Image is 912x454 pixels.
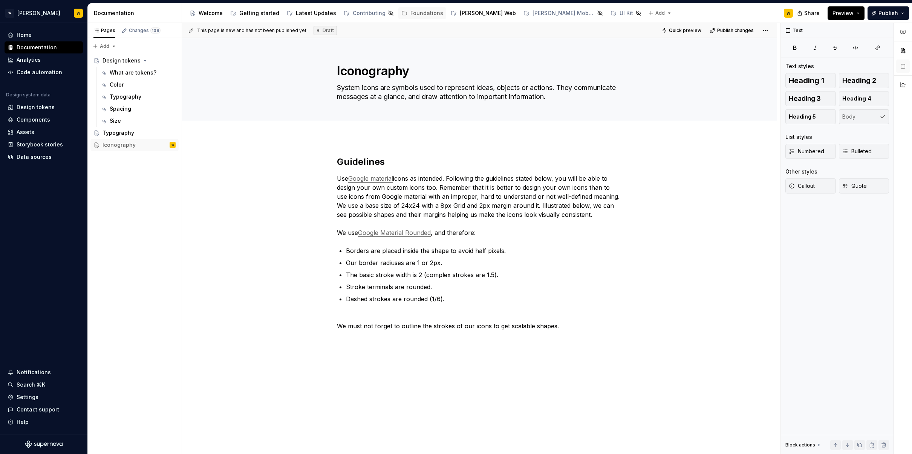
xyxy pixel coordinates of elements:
div: Page tree [90,55,179,151]
span: Bulleted [842,148,872,155]
a: Supernova Logo [25,440,63,448]
button: Heading 4 [839,91,889,106]
div: Help [17,418,29,426]
button: Quote [839,178,889,193]
div: Foundations [410,9,443,17]
div: Search ⌘K [17,381,45,388]
a: Assets [5,126,83,138]
button: Callout [785,178,836,193]
textarea: System icons are symbols used to represent ideas, objects or actions. They communicate messages a... [335,82,620,103]
a: Typography [98,91,179,103]
div: [PERSON_NAME] [17,9,60,17]
span: Share [804,9,820,17]
a: IconographyW [90,139,179,151]
div: Notifications [17,369,51,376]
h2: Guidelines [337,156,622,168]
a: Analytics [5,54,83,66]
p: The basic stroke width is 2 (complex strokes are 1.5). [346,270,622,279]
span: Add [100,43,109,49]
div: Design tokens [103,57,141,64]
button: W[PERSON_NAME]W [2,5,86,21]
div: Getting started [239,9,279,17]
button: Publish changes [708,25,757,36]
div: Color [110,81,124,88]
p: Dashed strokes are rounded (1/6). [346,294,622,303]
div: Iconography [103,141,136,149]
a: [PERSON_NAME] Mobile [520,7,606,19]
div: What are tokens? [110,69,156,76]
div: W [171,141,174,149]
button: Heading 3 [785,91,836,106]
div: Contributing [353,9,386,17]
a: Design tokens [90,55,179,67]
div: Block actions [785,440,822,450]
button: Notifications [5,366,83,378]
p: Our border radiuses are 1 or 2px. [346,258,622,267]
button: Preview [828,6,865,20]
span: 108 [150,27,161,34]
span: Heading 4 [842,95,871,102]
div: Spacing [110,105,131,113]
a: Spacing [98,103,179,115]
button: Add [90,41,119,52]
a: Components [5,114,83,126]
button: Quick preview [660,25,705,36]
button: Bulleted [839,144,889,159]
div: Documentation [94,9,179,17]
span: Callout [789,182,815,190]
a: Storybook stories [5,139,83,151]
div: Pages [93,27,115,34]
a: Settings [5,391,83,403]
a: [PERSON_NAME] Web [448,7,519,19]
div: W [5,9,14,18]
div: Welcome [199,9,223,17]
div: W [787,10,790,16]
button: Search ⌘K [5,379,83,391]
div: Analytics [17,56,41,64]
span: Publish changes [717,27,754,34]
div: Typography [110,93,141,101]
div: Block actions [785,442,815,448]
div: Home [17,31,32,39]
div: Data sources [17,153,52,161]
a: Contributing [341,7,397,19]
div: W [77,10,80,16]
span: Preview [832,9,854,17]
button: Publish [868,6,909,20]
div: Latest Updates [296,9,336,17]
a: Getting started [227,7,282,19]
span: Numbered [789,148,824,155]
div: List styles [785,133,812,141]
div: Size [110,117,121,125]
div: Changes [129,27,161,34]
span: Heading 3 [789,95,821,102]
button: Heading 5 [785,109,836,124]
span: Heading 1 [789,77,824,84]
p: Borders are placed inside the shape to avoid half pixels. [346,246,622,255]
p: Use icons as intended. Following the guidelines stated below, you will be able to design your own... [337,174,622,237]
div: Other styles [785,168,817,175]
div: Documentation [17,44,57,51]
div: Contact support [17,406,59,413]
span: This page is new and has not been published yet. [197,27,308,34]
a: Documentation [5,41,83,53]
a: Latest Updates [284,7,339,19]
a: Home [5,29,83,41]
a: Foundations [398,7,446,19]
a: Welcome [187,7,226,19]
a: Google Material Rounded [358,229,431,236]
div: Text styles [785,62,814,70]
button: Numbered [785,144,836,159]
div: Storybook stories [17,141,63,148]
a: Data sources [5,151,83,163]
button: Heading 2 [839,73,889,88]
div: Assets [17,128,34,136]
button: Heading 1 [785,73,836,88]
a: Design tokens [5,101,83,113]
div: Design tokens [17,104,55,111]
div: UI Kit [620,9,633,17]
span: Quote [842,182,867,190]
a: Color [98,79,179,91]
span: Publish [878,9,898,17]
div: [PERSON_NAME] Web [460,9,516,17]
